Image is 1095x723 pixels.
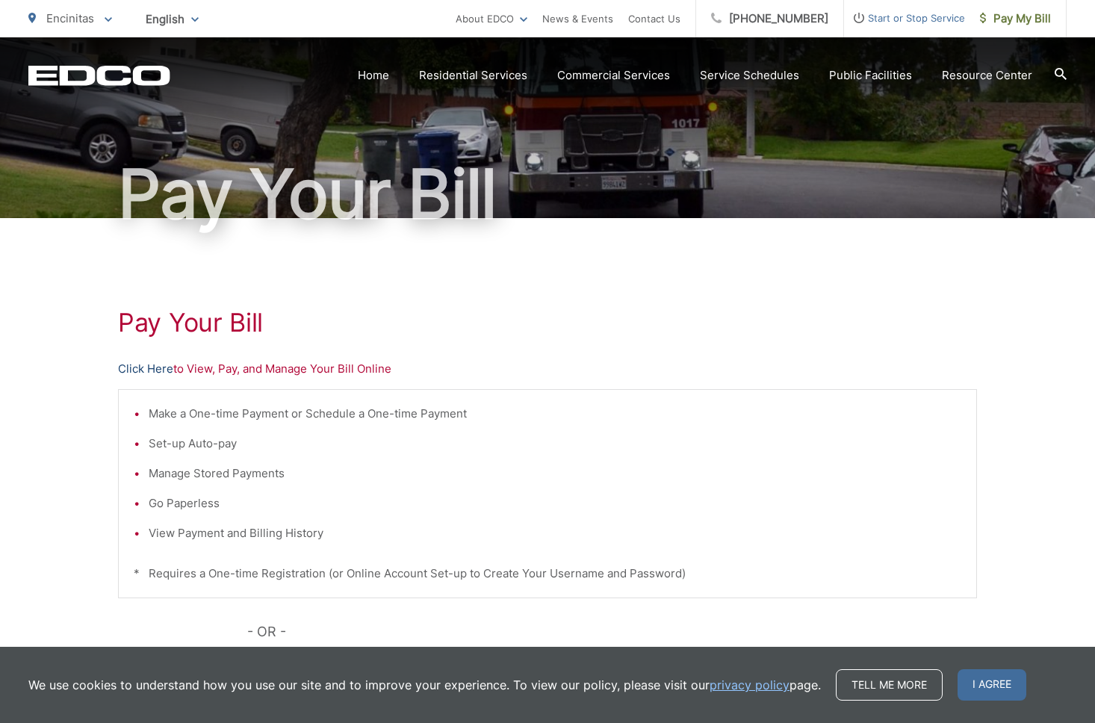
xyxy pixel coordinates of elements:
span: English [134,6,210,32]
span: I agree [958,669,1026,701]
a: About EDCO [456,10,527,28]
li: Manage Stored Payments [149,465,961,482]
span: Pay My Bill [980,10,1051,28]
span: Encinitas [46,11,94,25]
li: Make a One-time Payment or Schedule a One-time Payment [149,405,961,423]
a: Home [358,66,389,84]
li: Go Paperless [149,494,961,512]
p: to View, Pay, and Manage Your Bill Online [118,360,977,378]
p: - OR - [247,621,978,643]
a: Contact Us [628,10,680,28]
h1: Pay Your Bill [28,157,1067,232]
p: * Requires a One-time Registration (or Online Account Set-up to Create Your Username and Password) [134,565,961,583]
p: We use cookies to understand how you use our site and to improve your experience. To view our pol... [28,676,821,694]
h1: Pay Your Bill [118,308,977,338]
li: Set-up Auto-pay [149,435,961,453]
a: Tell me more [836,669,943,701]
li: View Payment and Billing History [149,524,961,542]
a: News & Events [542,10,613,28]
a: Residential Services [419,66,527,84]
a: EDCD logo. Return to the homepage. [28,65,170,86]
a: privacy policy [710,676,790,694]
a: Resource Center [942,66,1032,84]
a: Public Facilities [829,66,912,84]
a: Click Here [118,360,173,378]
a: Service Schedules [700,66,799,84]
a: Commercial Services [557,66,670,84]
